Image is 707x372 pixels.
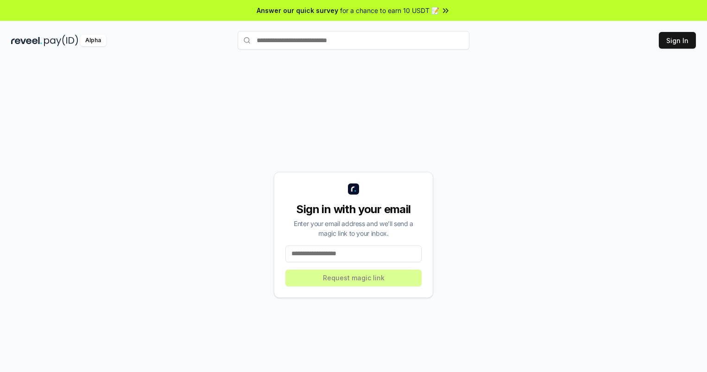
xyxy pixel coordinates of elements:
div: Enter your email address and we’ll send a magic link to your inbox. [285,219,422,238]
img: reveel_dark [11,35,42,46]
div: Alpha [80,35,106,46]
button: Sign In [659,32,696,49]
span: for a chance to earn 10 USDT 📝 [340,6,439,15]
span: Answer our quick survey [257,6,338,15]
img: pay_id [44,35,78,46]
img: logo_small [348,183,359,195]
div: Sign in with your email [285,202,422,217]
